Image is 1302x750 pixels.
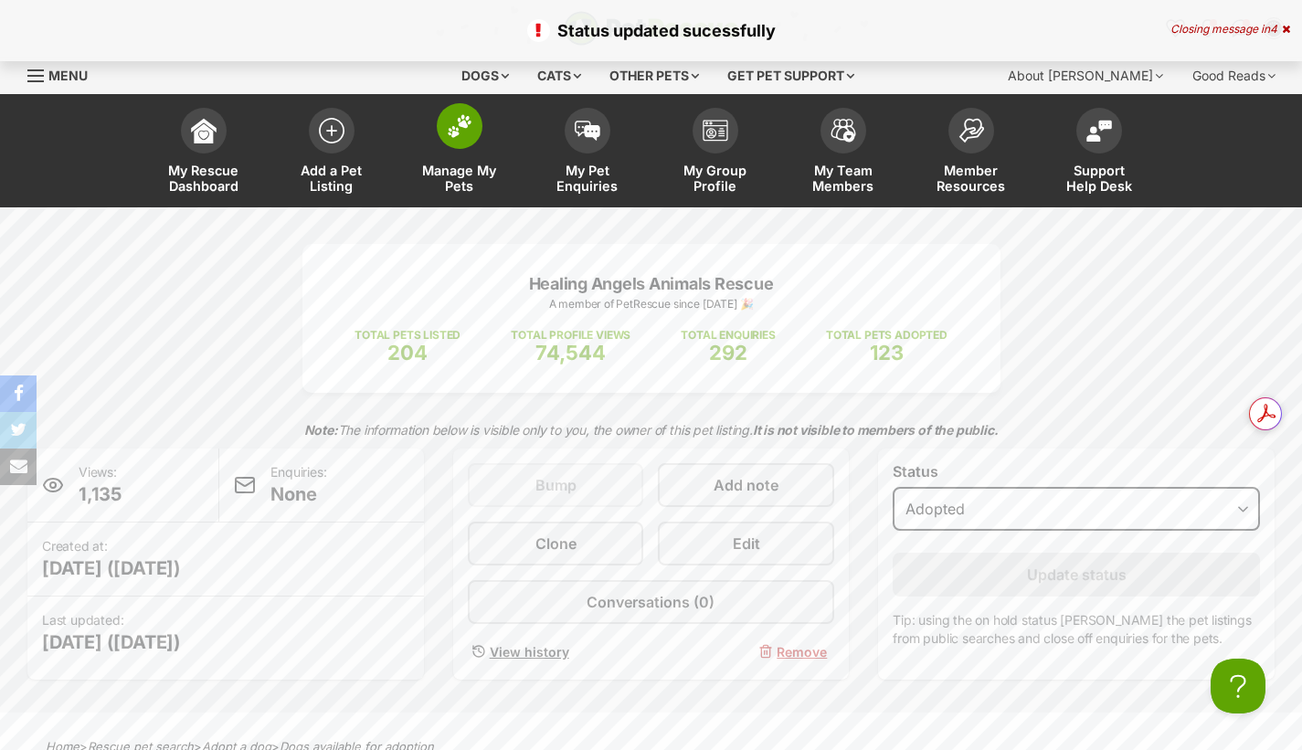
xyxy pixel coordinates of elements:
[191,118,217,143] img: dashboard-icon-eb2f2d2d3e046f16d808141f083e7271f6b2e854fb5c12c21221c1fb7104beca.svg
[319,118,344,143] img: add-pet-listing-icon-0afa8454b4691262ce3f59096e99ab1cd57d4a30225e0717b998d2c9b9846f56.svg
[18,18,1284,43] p: Status updated sucessfully
[715,58,867,94] div: Get pet support
[546,163,629,194] span: My Pet Enquiries
[291,163,373,194] span: Add a Pet Listing
[674,163,757,194] span: My Group Profile
[1170,23,1290,36] div: Closing message in
[163,163,245,194] span: My Rescue Dashboard
[597,58,712,94] div: Other pets
[831,119,856,143] img: team-members-icon-5396bd8760b3fe7c0b43da4ab00e1e3bb1a5d9ba89233759b79545d2d3fc5d0d.svg
[1035,99,1163,207] a: Support Help Desk
[930,163,1012,194] span: Member Resources
[418,163,501,194] span: Manage My Pets
[1211,659,1265,713] iframe: Help Scout Beacon - Open
[651,99,779,207] a: My Group Profile
[1180,58,1288,94] div: Good Reads
[524,99,651,207] a: My Pet Enquiries
[802,163,884,194] span: My Team Members
[703,120,728,142] img: group-profile-icon-3fa3cf56718a62981997c0bc7e787c4b2cf8bcc04b72c1350f741eb67cf2f40e.svg
[958,118,984,143] img: member-resources-icon-8e73f808a243e03378d46382f2149f9095a855e16c252ad45f914b54edf8863c.svg
[995,58,1176,94] div: About [PERSON_NAME]
[268,99,396,207] a: Add a Pet Listing
[524,58,594,94] div: Cats
[260,1,272,14] img: adc.png
[1058,163,1140,194] span: Support Help Desk
[447,114,472,138] img: manage-my-pets-icon-02211641906a0b7f246fdf0571729dbe1e7629f14944591b6c1af311fb30b64b.svg
[1270,22,1277,36] span: 4
[907,99,1035,207] a: Member Resources
[27,58,101,90] a: Menu
[396,99,524,207] a: Manage My Pets
[1086,120,1112,142] img: help-desk-icon-fdf02630f3aa405de69fd3d07c3f3aa587a6932b1a1747fa1d2bba05be0121f9.svg
[140,99,268,207] a: My Rescue Dashboard
[48,68,88,83] span: Menu
[779,99,907,207] a: My Team Members
[575,121,600,141] img: pet-enquiries-icon-7e3ad2cf08bfb03b45e93fb7055b45f3efa6380592205ae92323e6603595dc1f.svg
[449,58,522,94] div: Dogs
